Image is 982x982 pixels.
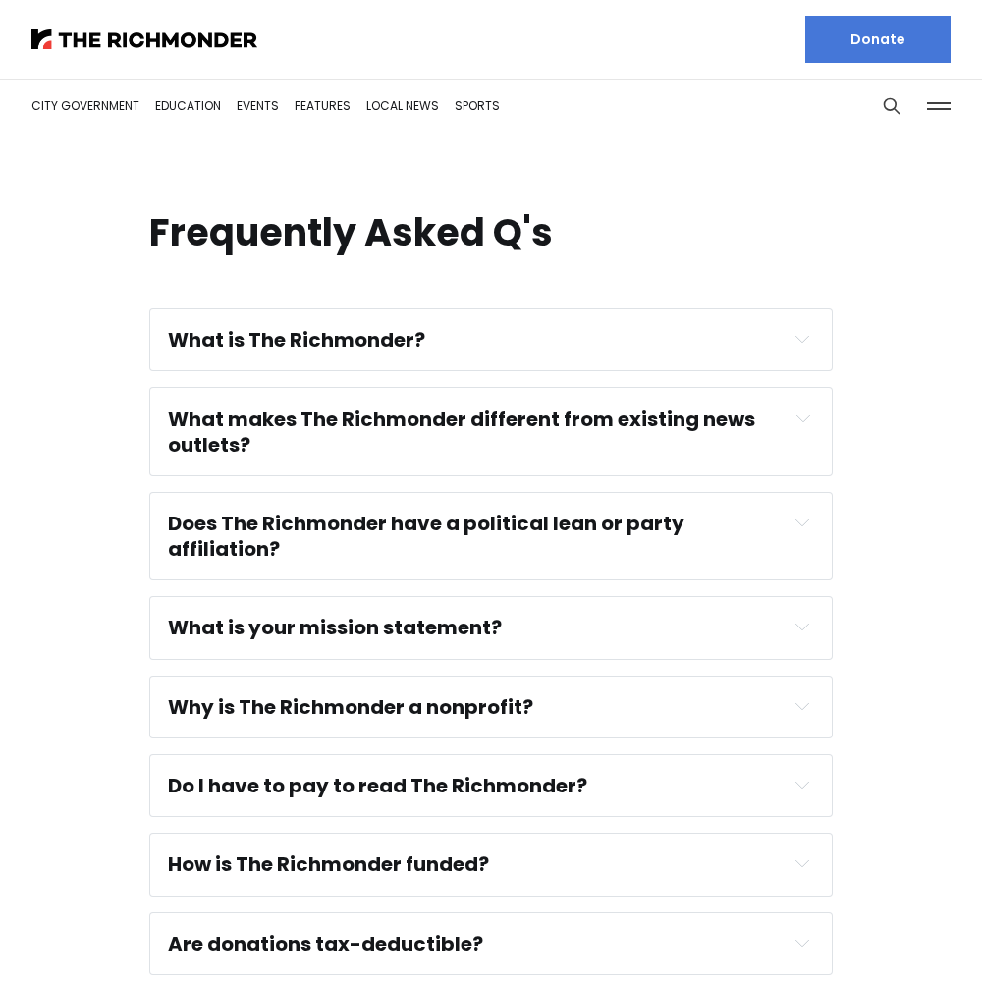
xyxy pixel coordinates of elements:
h1: Frequently Asked Q's [149,212,553,253]
a: Education [155,97,221,114]
strong: Do I have to pay to read The Richmonder? [168,772,587,799]
strong: Does The Richmonder have a political lean or party affiliation? [168,510,688,563]
button: Expand toggle to read content [791,931,814,955]
button: Expand toggle to read content [792,407,814,430]
a: Features [295,97,351,114]
strong: How is The Richmonder funded? [168,850,489,878]
button: Expand toggle to read content [791,773,814,796]
strong: What makes The Richmonder different from existing news outlets? [168,406,759,459]
button: Expand toggle to read content [791,615,814,638]
iframe: portal-trigger [816,886,982,982]
button: Expand toggle to read content [791,511,814,534]
strong: What is your mission statement? [168,614,502,641]
button: Expand toggle to read content [791,851,814,875]
button: Expand toggle to read content [791,327,814,351]
a: Donate [805,16,951,63]
a: Events [237,97,279,114]
img: The Richmonder [31,29,257,49]
a: City Government [31,97,139,114]
strong: Are donations tax-deductible? [168,930,483,957]
button: Expand toggle to read content [791,694,814,718]
button: Search this site [877,91,906,121]
a: Sports [455,97,500,114]
a: Local News [366,97,439,114]
strong: Why is The Richmonder a nonprofit? [168,693,533,721]
strong: What is The Richmonder? [168,326,425,354]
